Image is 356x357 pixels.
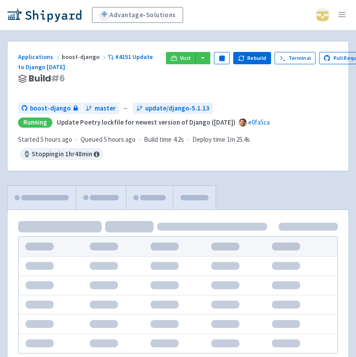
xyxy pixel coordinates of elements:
[192,135,225,145] span: Deploy time
[173,135,184,145] span: 4.2s
[62,53,108,61] span: boost-django
[227,135,250,145] span: 1m 25.4s
[180,55,191,62] span: Visit
[18,118,52,128] div: Running
[7,8,81,22] img: Shipyard logo
[18,53,153,71] a: #4151 Update to Django [DATE]
[123,103,129,114] span: ←
[166,52,196,64] a: Visit
[233,52,271,64] button: Rebuild
[275,52,316,64] a: Terminal
[81,135,136,144] span: Queued
[18,135,72,144] span: Started
[214,52,230,64] button: Pause
[133,103,213,114] a: update/django-5.1.13
[30,103,71,114] span: boost-django
[145,103,209,114] span: update/django-5.1.13
[18,53,62,61] a: Applications
[104,135,136,144] time: 5 hours ago
[144,135,172,145] span: Build time
[18,103,81,114] a: boost-django
[40,135,72,144] time: 5 hours ago
[92,7,183,23] a: Advantage-Solutions
[18,135,338,161] div: · · ·
[51,72,65,85] span: # 6
[95,103,116,114] span: master
[20,148,103,160] span: Stopping in 1 hr 48 min
[57,118,235,126] strong: Update Poetry lockfile for newest version of Django ([DATE])
[248,118,270,126] a: e0fa5ca
[82,103,119,114] a: master
[29,74,65,84] span: Build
